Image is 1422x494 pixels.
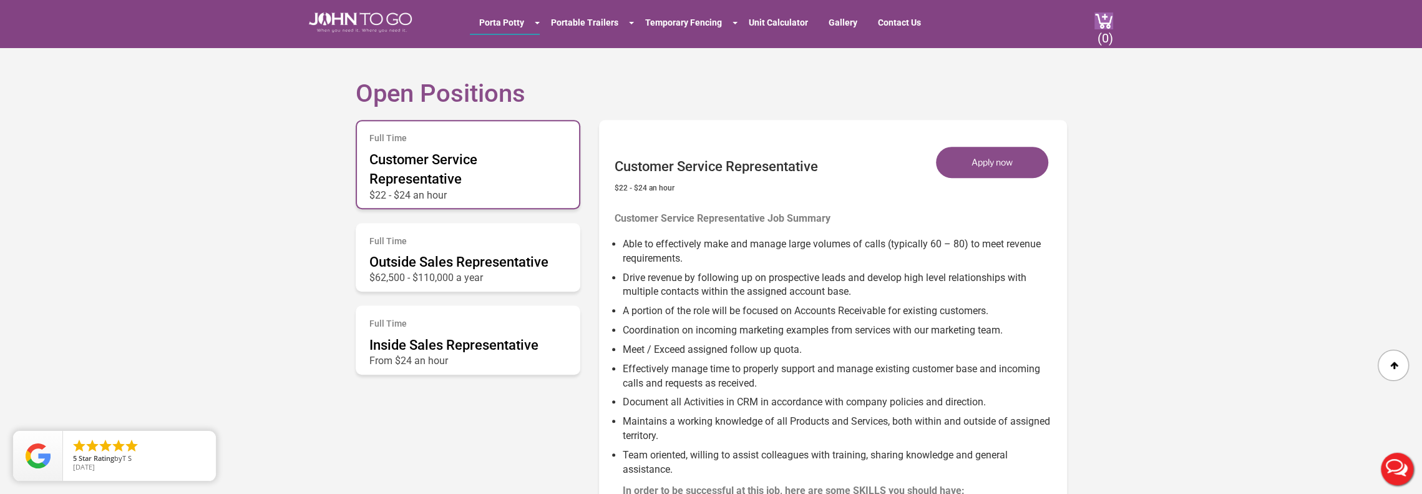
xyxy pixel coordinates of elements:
li:  [124,438,139,453]
li:  [72,438,87,453]
span: Customer Service Representative [369,152,477,187]
span: [DATE] [73,462,95,472]
h6: Full Time [369,319,567,329]
li: Effectively manage time to properly support and manage existing customer base and incoming calls ... [623,357,1058,391]
h6: Full Time [369,134,567,143]
span: Star Rating [79,453,114,463]
li: Document all Activities in CRM in accordance with company policies and direction. [623,390,1058,410]
a: Unit Calculator [739,11,817,34]
li:  [111,438,126,453]
button: Live Chat [1372,444,1422,494]
li: A portion of the role will be focused on Accounts Receivable for existing customers. [623,299,1058,319]
a: Full Time Customer Service Representative $22 - $24 an hour [356,114,580,215]
span: 5 [73,453,77,463]
a: Gallery [819,11,867,34]
a: Apply now [936,147,1058,178]
span: by [73,455,206,463]
p: $22 - $24 an hour [369,189,567,195]
h2: Open Positions [356,42,1067,107]
a: Portable Trailers [542,11,628,34]
li: Maintains a working knowledge of all Products and Services, both within and outside of assigned t... [623,410,1058,443]
h6: Full Time [369,237,567,246]
span: Outside Sales Representative [369,254,548,270]
a: Temporary Fencing [636,11,731,34]
a: Contact Us [869,11,930,34]
p: From $24 an hour [369,355,567,361]
li:  [85,438,100,453]
img: Review Rating [26,443,51,468]
h3: Customer Service Representative [615,139,818,174]
li:  [98,438,113,453]
li: Able to effectively make and manage large volumes of calls (typically 60 – 80) to meet revenue re... [623,232,1058,266]
a: Porta Potty [470,11,533,34]
span: T S [122,453,132,463]
span: Inside Sales Representative [369,337,538,353]
a: Full Time Outside Sales Representative $62,500 - $110,000 a year [356,217,580,299]
p: In order to be successful at this job, here are some SKILLS you should have: [623,477,1058,491]
span: (0) [1097,21,1113,46]
li: Meet / Exceed assigned follow up quota. [623,338,1058,357]
img: cart a [1094,12,1113,29]
a: Full Time Inside Sales Representative From $24 an hour [356,299,580,381]
li: Drive revenue by following up on prospective leads and develop high level relationships with mult... [623,266,1058,300]
h6: $22 - $24 an hour [615,181,818,192]
p: Customer Service Representative Job Summary [615,205,1058,219]
button: Apply now [936,147,1048,178]
li: Coordination on incoming marketing examples from services with our marketing team. [623,319,1058,338]
img: JOHN to go [309,12,412,32]
p: $62,500 - $110,000 a year [369,272,567,278]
